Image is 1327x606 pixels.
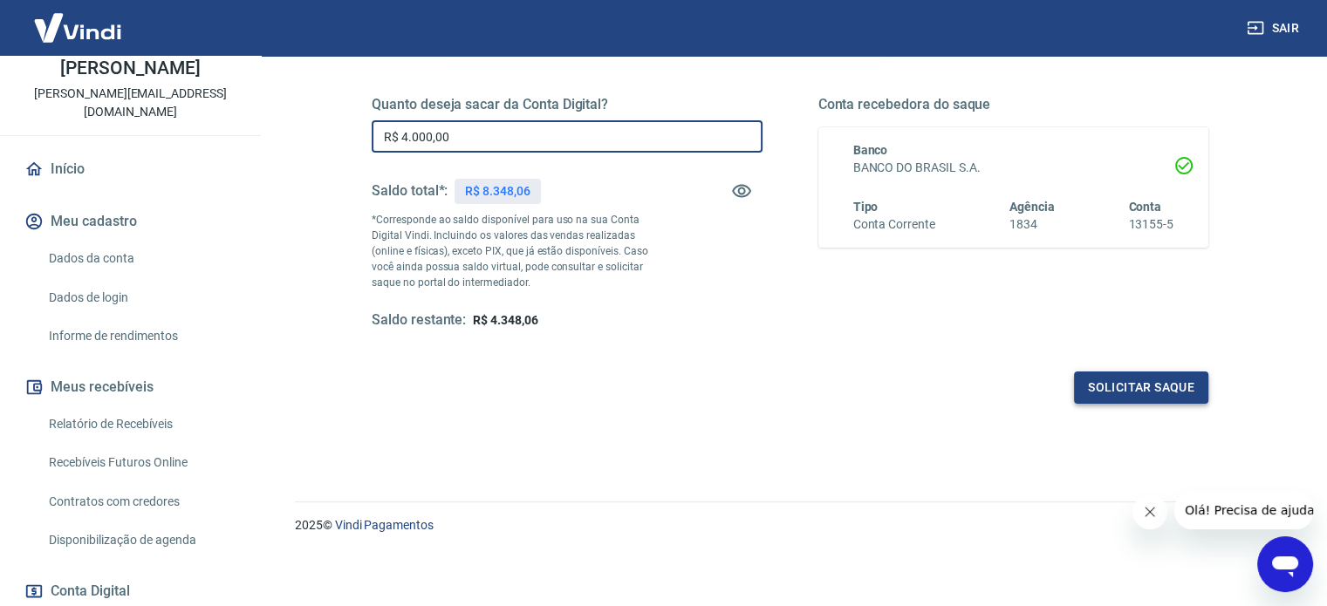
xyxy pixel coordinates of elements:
iframe: Fechar mensagem [1132,494,1167,529]
button: Meu cadastro [21,202,240,241]
a: Recebíveis Futuros Online [42,445,240,480]
img: Vindi [21,1,134,54]
h6: BANCO DO BRASIL S.A. [853,159,1174,177]
button: Sair [1243,12,1306,44]
p: [PERSON_NAME][EMAIL_ADDRESS][DOMAIN_NAME] [14,85,247,121]
span: Tipo [853,200,879,214]
a: Dados de login [42,280,240,316]
h6: 1834 [1009,215,1055,234]
a: Dados da conta [42,241,240,276]
span: R$ 4.348,06 [473,313,537,327]
button: Meus recebíveis [21,368,240,406]
span: Conta [1128,200,1161,214]
span: Banco [853,143,888,157]
iframe: Botão para abrir a janela de mensagens [1257,536,1313,592]
span: Agência [1009,200,1055,214]
h5: Quanto deseja sacar da Conta Digital? [372,96,763,113]
h6: 13155-5 [1128,215,1173,234]
button: Solicitar saque [1074,371,1208,404]
a: Disponibilização de agenda [42,522,240,558]
a: Relatório de Recebíveis [42,406,240,442]
iframe: Mensagem da empresa [1174,491,1313,529]
p: 2025 © [295,516,1285,535]
a: Contratos com credores [42,484,240,520]
h5: Saldo restante: [372,311,466,330]
h5: Saldo total*: [372,182,448,200]
p: [PERSON_NAME] [60,59,200,78]
span: Olá! Precisa de ajuda? [10,12,147,26]
h6: Conta Corrente [853,215,935,234]
h5: Conta recebedora do saque [818,96,1209,113]
a: Início [21,150,240,188]
p: R$ 8.348,06 [465,182,530,201]
a: Vindi Pagamentos [335,518,434,532]
a: Informe de rendimentos [42,318,240,354]
p: *Corresponde ao saldo disponível para uso na sua Conta Digital Vindi. Incluindo os valores das ve... [372,212,665,290]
